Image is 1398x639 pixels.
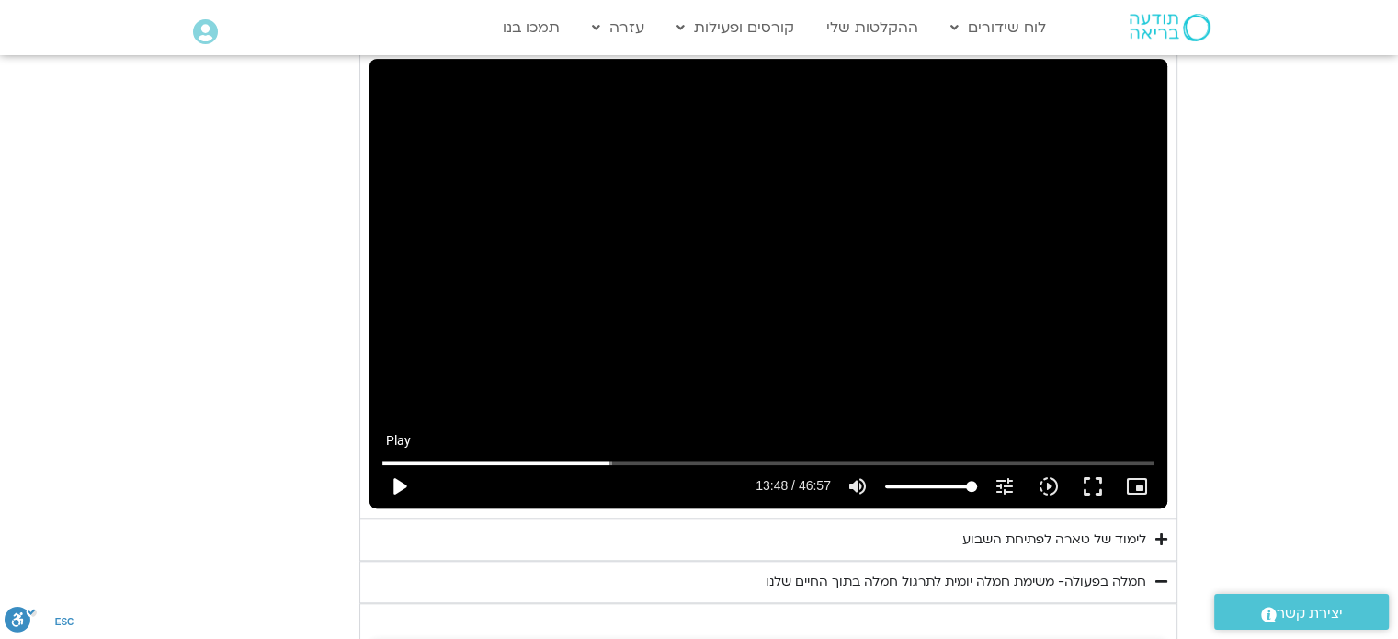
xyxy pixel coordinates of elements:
summary: לימוד של טארה לפתיחת השבוע [359,519,1177,561]
a: לוח שידורים [941,10,1055,45]
div: חמלה בפעולה- משימת חמלה יומית לתרגול חמלה בתוך החיים שלנו [766,571,1146,593]
span: יצירת קשר [1277,601,1343,626]
summary: חמלה בפעולה- משימת חמלה יומית לתרגול חמלה בתוך החיים שלנו [359,561,1177,603]
div: לימוד של טארה לפתיחת השבוע [962,529,1146,551]
a: תמכו בנו [494,10,569,45]
a: יצירת קשר [1214,594,1389,630]
a: קורסים ופעילות [667,10,803,45]
a: ההקלטות שלי [817,10,927,45]
a: עזרה [583,10,654,45]
img: תודעה בריאה [1130,14,1210,41]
